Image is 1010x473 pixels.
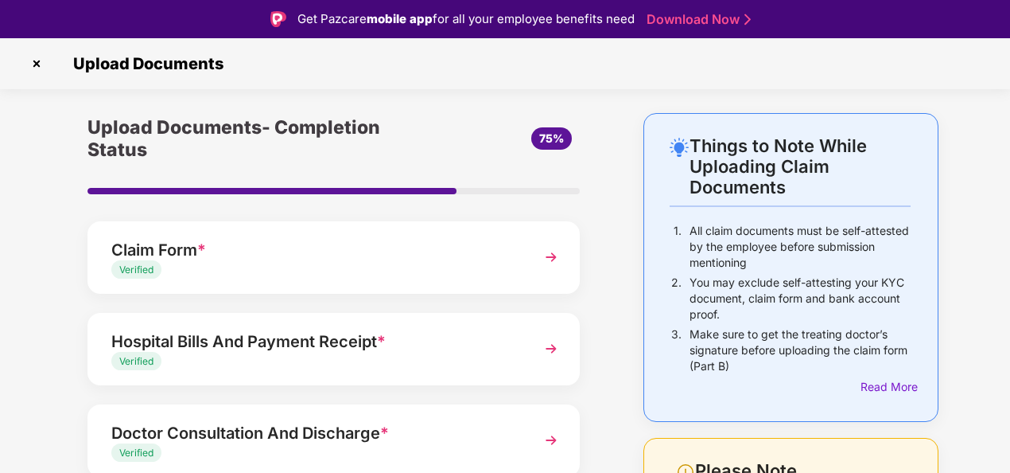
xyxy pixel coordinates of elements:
[297,10,635,29] div: Get Pazcare for all your employee benefits need
[690,223,911,271] p: All claim documents must be self-attested by the employee before submission mentioning
[744,11,751,28] img: Stroke
[367,11,433,26] strong: mobile app
[270,11,286,27] img: Logo
[24,51,49,76] img: svg+xml;base64,PHN2ZyBpZD0iQ3Jvc3MtMzJ4MzIiIHhtbG5zPSJodHRwOi8vd3d3LnczLm9yZy8yMDAwL3N2ZyIgd2lkdG...
[671,326,682,374] p: 3.
[119,447,153,459] span: Verified
[647,11,746,28] a: Download Now
[119,355,153,367] span: Verified
[111,237,519,263] div: Claim Form
[690,275,911,322] p: You may exclude self-attesting your KYC document, claim form and bank account proof.
[670,138,689,157] img: svg+xml;base64,PHN2ZyB4bWxucz0iaHR0cDovL3d3dy53My5vcmcvMjAwMC9zdmciIHdpZHRoPSIyNC4wOTMiIGhlaWdodD...
[539,131,564,145] span: 75%
[860,378,911,396] div: Read More
[111,329,519,354] div: Hospital Bills And Payment Receipt
[57,54,231,73] span: Upload Documents
[537,243,565,272] img: svg+xml;base64,PHN2ZyBpZD0iTmV4dCIgeG1sbnM9Imh0dHA6Ly93d3cudzMub3JnLzIwMDAvc3ZnIiB3aWR0aD0iMzYiIG...
[690,326,911,374] p: Make sure to get the treating doctor’s signature before uploading the claim form (Part B)
[111,420,519,446] div: Doctor Consultation And Discharge
[87,113,416,164] div: Upload Documents- Completion Status
[119,264,153,276] span: Verified
[674,223,682,271] p: 1.
[690,135,911,197] div: Things to Note While Uploading Claim Documents
[671,275,682,322] p: 2.
[537,426,565,455] img: svg+xml;base64,PHN2ZyBpZD0iTmV4dCIgeG1sbnM9Imh0dHA6Ly93d3cudzMub3JnLzIwMDAvc3ZnIiB3aWR0aD0iMzYiIG...
[537,334,565,363] img: svg+xml;base64,PHN2ZyBpZD0iTmV4dCIgeG1sbnM9Imh0dHA6Ly93d3cudzMub3JnLzIwMDAvc3ZnIiB3aWR0aD0iMzYiIG...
